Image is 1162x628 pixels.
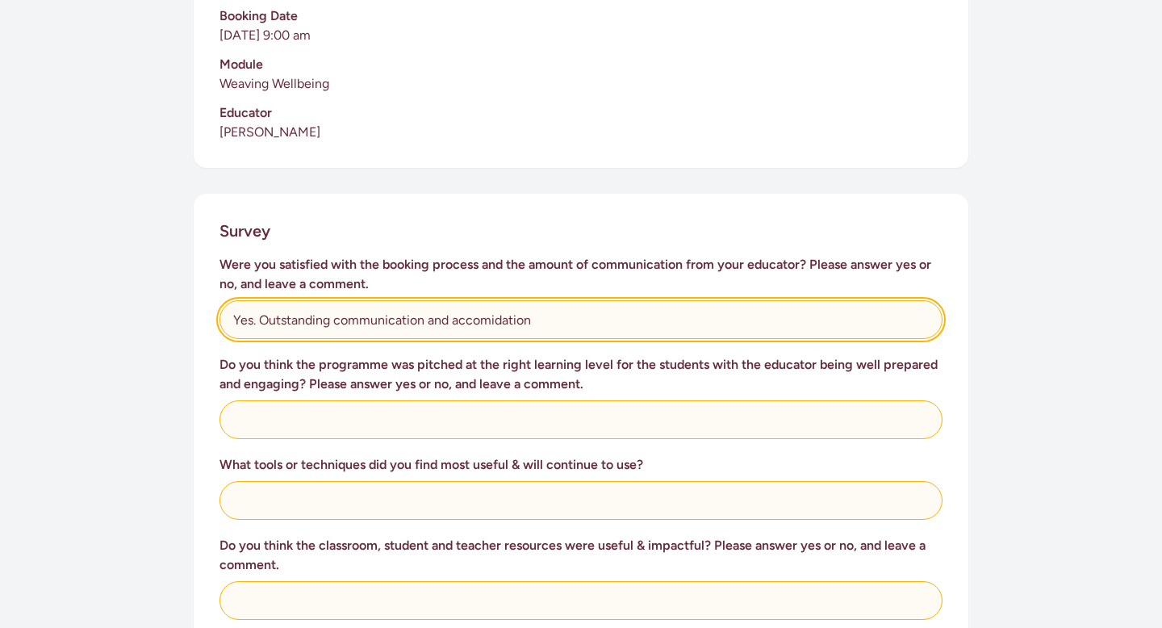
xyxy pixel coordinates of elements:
p: [PERSON_NAME] [219,123,943,142]
h2: Survey [219,220,270,242]
h3: What tools or techniques did you find most useful & will continue to use? [219,455,943,475]
h3: Educator [219,103,943,123]
h3: Do you think the programme was pitched at the right learning level for the students with the educ... [219,355,943,394]
h3: Do you think the classroom, student and teacher resources were useful & impactful? Please answer ... [219,536,943,575]
h3: Module [219,55,943,74]
h3: Booking Date [219,6,943,26]
p: Weaving Wellbeing [219,74,943,94]
h3: Were you satisfied with the booking process and the amount of communication from your educator? P... [219,255,943,294]
p: [DATE] 9:00 am [219,26,943,45]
